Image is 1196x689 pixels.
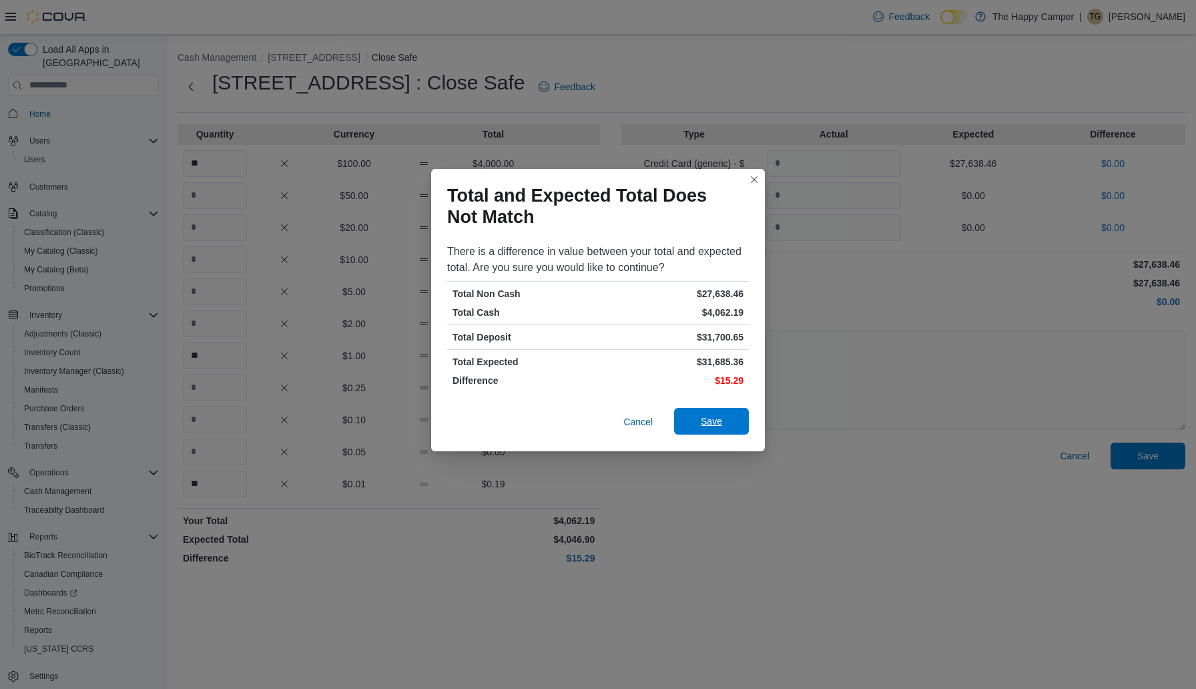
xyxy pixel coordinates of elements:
p: $27,638.46 [601,287,743,300]
button: Closes this modal window [746,172,762,188]
span: Save [701,415,722,428]
p: $31,700.65 [601,330,743,344]
div: There is a difference in value between your total and expected total. Are you sure you would like... [447,244,749,276]
p: Total Expected [453,355,595,369]
p: $4,062.19 [601,306,743,319]
p: Difference [453,374,595,387]
button: Cancel [618,409,658,435]
p: Total Cash [453,306,595,319]
p: $31,685.36 [601,355,743,369]
p: Total Deposit [453,330,595,344]
h1: Total and Expected Total Does Not Match [447,185,738,228]
span: Cancel [623,415,653,429]
p: $15.29 [601,374,743,387]
button: Save [674,408,749,435]
p: Total Non Cash [453,287,595,300]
